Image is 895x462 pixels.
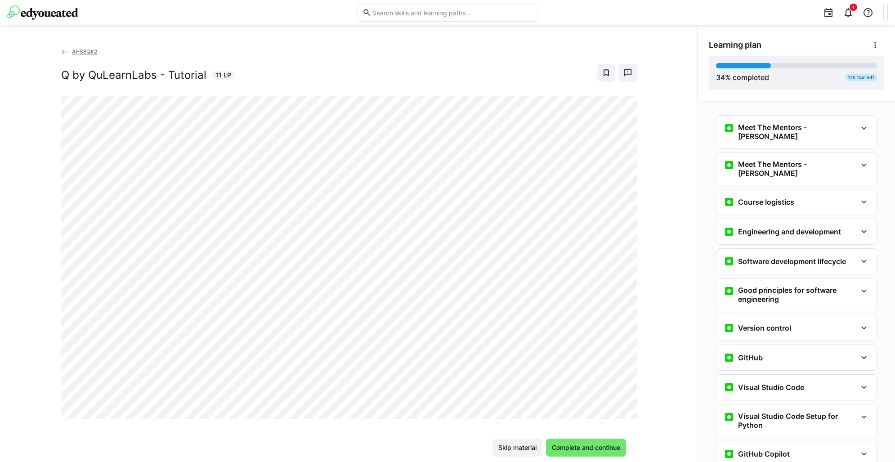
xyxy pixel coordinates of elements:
[738,227,841,236] h3: Engineering and development
[371,9,533,17] input: Search skills and learning paths…
[546,439,626,457] button: Complete and continue
[738,160,857,178] h3: Meet The Mentors - [PERSON_NAME]
[738,449,790,458] h3: GitHub Copilot
[497,443,538,452] span: Skip material
[738,197,794,206] h3: Course logistics
[738,323,791,332] h3: Version control
[215,71,231,80] span: 11 LP
[61,48,98,55] a: AI-SEQ#2
[492,439,542,457] button: Skip material
[738,286,857,304] h3: Good principles for software engineering
[61,68,206,82] h2: Q by QuLearnLabs - Tutorial
[709,40,761,50] span: Learning plan
[716,72,769,83] div: % completed
[738,123,857,141] h3: Meet The Mentors - [PERSON_NAME]
[738,353,763,362] h3: GitHub
[716,73,725,82] span: 34
[738,257,846,266] h3: Software development lifecycle
[845,74,877,81] div: 12h 14m left
[738,383,804,392] h3: Visual Studio Code
[72,48,97,55] span: AI-SEQ#2
[738,412,857,430] h3: Visual Studio Code Setup for Python
[550,443,622,452] span: Complete and continue
[852,4,855,10] span: 1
